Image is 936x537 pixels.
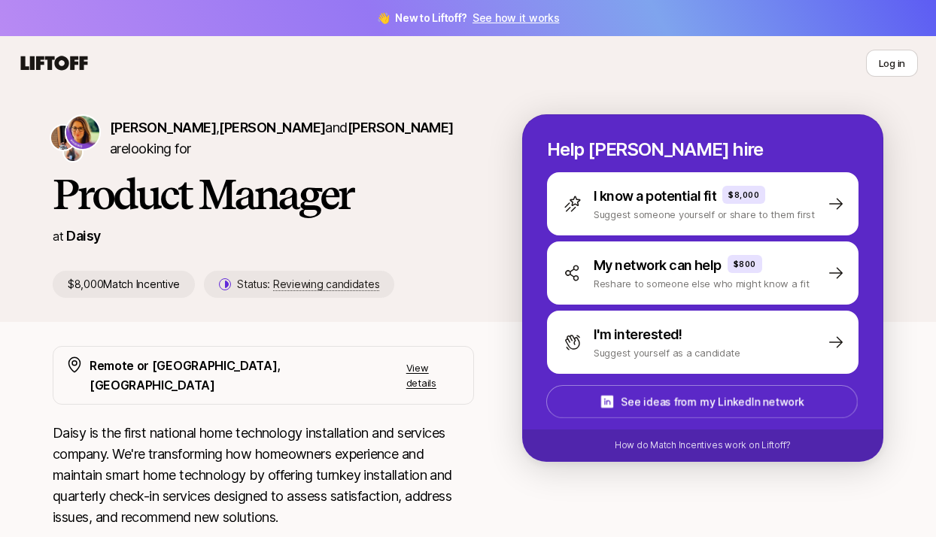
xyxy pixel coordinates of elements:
[594,345,740,360] p: Suggest yourself as a candidate
[53,171,474,217] h1: Product Manager
[621,393,804,411] p: See ideas from my LinkedIn network
[594,276,810,291] p: Reshare to someone else who might know a fit
[110,120,216,135] span: [PERSON_NAME]
[348,120,454,135] span: [PERSON_NAME]
[866,50,918,77] button: Log in
[594,324,682,345] p: I'm interested!
[473,11,560,24] a: See how it works
[53,271,195,298] p: $8,000 Match Incentive
[377,9,560,27] span: 👋 New to Liftoff?
[216,120,325,135] span: ,
[325,120,453,135] span: and
[546,385,858,418] button: See ideas from my LinkedIn network
[66,116,99,149] img: Rebecca Hochreiter
[110,117,474,159] p: are looking for
[237,275,379,293] p: Status:
[594,255,722,276] p: My network can help
[594,207,815,222] p: Suggest someone yourself or share to them first
[273,278,379,291] span: Reviewing candidates
[51,126,75,150] img: Rachel Joksimovic
[219,120,325,135] span: [PERSON_NAME]
[734,258,756,270] p: $800
[547,139,859,160] p: Help [PERSON_NAME] hire
[594,186,716,207] p: I know a potential fit
[728,189,759,201] p: $8,000
[90,356,406,395] p: Remote or [GEOGRAPHIC_DATA], [GEOGRAPHIC_DATA]
[53,423,474,528] p: Daisy is the first national home technology installation and services company. We're transforming...
[66,228,100,244] a: Daisy
[64,143,82,161] img: Lindsey Simmons
[406,360,461,390] p: View details
[615,438,791,452] p: How do Match Incentives work on Liftoff?
[53,226,63,246] p: at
